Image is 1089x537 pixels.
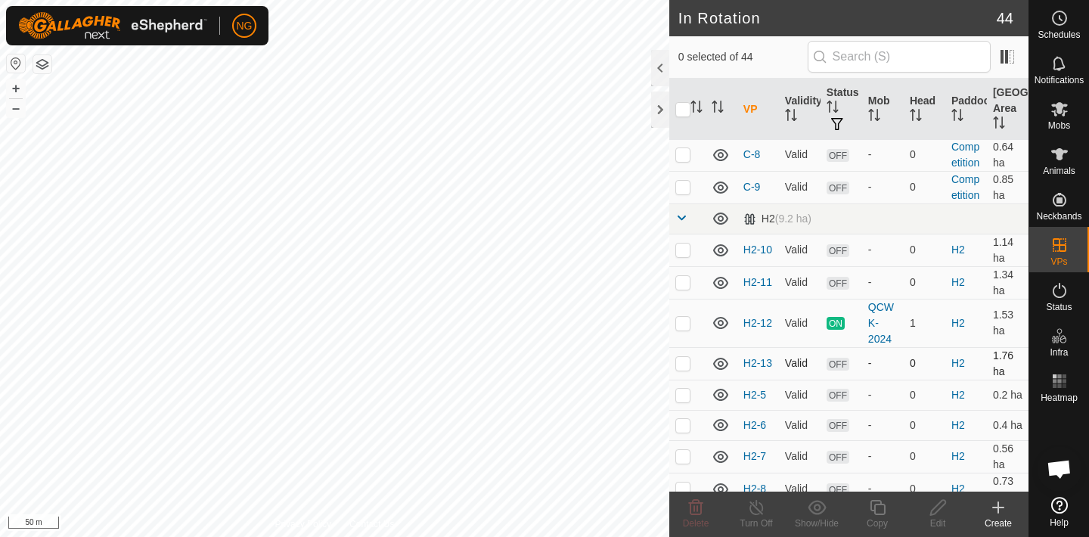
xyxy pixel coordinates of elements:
span: NG [237,18,253,34]
a: H2 [951,389,965,401]
div: Show/Hide [786,517,847,530]
p-sorticon: Activate to sort [951,111,963,123]
td: Valid [779,234,821,266]
button: + [7,79,25,98]
div: - [868,179,898,195]
img: Gallagher Logo [18,12,207,39]
td: 0.2 ha [987,380,1028,410]
th: Head [904,79,945,141]
td: Valid [779,347,821,380]
a: H2-7 [743,450,766,462]
span: (9.2 ha) [775,213,811,225]
h2: In Rotation [678,9,997,27]
div: Create [968,517,1028,530]
a: H2 [951,244,965,256]
span: Help [1050,518,1069,527]
span: Schedules [1038,30,1080,39]
a: H2-8 [743,483,766,495]
span: Neckbands [1036,212,1081,221]
span: Infra [1050,348,1068,357]
td: 0 [904,440,945,473]
td: Valid [779,440,821,473]
span: VPs [1050,257,1067,266]
p-sorticon: Activate to sort [690,103,703,115]
td: 0 [904,234,945,266]
th: Status [821,79,862,141]
a: H2-6 [743,419,766,431]
a: H2 [951,419,965,431]
th: VP [737,79,779,141]
td: 1.53 ha [987,299,1028,347]
td: 0 [904,171,945,203]
span: OFF [827,149,849,162]
div: - [868,481,898,497]
button: – [7,99,25,117]
span: 0 selected of 44 [678,49,808,65]
span: Mobs [1048,121,1070,130]
th: Validity [779,79,821,141]
td: Valid [779,380,821,410]
td: 1.76 ha [987,347,1028,380]
div: - [868,147,898,163]
a: H2-5 [743,389,766,401]
span: Notifications [1035,76,1084,85]
a: H2 [951,317,965,329]
a: Help [1029,491,1089,533]
a: Privacy Policy [275,517,331,531]
div: Open chat [1037,446,1082,492]
span: OFF [827,182,849,194]
th: Mob [862,79,904,141]
p-sorticon: Activate to sort [827,103,839,115]
div: Turn Off [726,517,786,530]
div: - [868,387,898,403]
td: 0.4 ha [987,410,1028,440]
p-sorticon: Activate to sort [868,111,880,123]
p-sorticon: Activate to sort [910,111,922,123]
td: 0 [904,347,945,380]
span: OFF [827,483,849,496]
span: Heatmap [1041,393,1078,402]
td: Valid [779,473,821,505]
a: C-9 [743,181,761,193]
a: H2-10 [743,244,772,256]
div: Edit [907,517,968,530]
a: H2 [951,276,965,288]
a: Contact Us [349,517,394,531]
div: H2 [743,213,811,225]
a: H2 [951,483,965,495]
a: Competition [951,173,979,201]
div: - [868,355,898,371]
td: Valid [779,171,821,203]
span: Animals [1043,166,1075,175]
div: - [868,242,898,258]
td: Valid [779,138,821,171]
td: 1.14 ha [987,234,1028,266]
td: 0 [904,473,945,505]
a: Competition [951,141,979,169]
a: H2 [951,450,965,462]
a: C-8 [743,148,761,160]
td: 0 [904,410,945,440]
td: 0.56 ha [987,440,1028,473]
span: OFF [827,389,849,402]
td: 0.64 ha [987,138,1028,171]
th: Paddock [945,79,987,141]
td: 0.85 ha [987,171,1028,203]
td: Valid [779,299,821,347]
td: Valid [779,410,821,440]
span: Delete [683,518,709,529]
p-sorticon: Activate to sort [993,119,1005,131]
a: H2-11 [743,276,772,288]
div: Copy [847,517,907,530]
td: 0 [904,266,945,299]
th: [GEOGRAPHIC_DATA] Area [987,79,1028,141]
p-sorticon: Activate to sort [712,103,724,115]
span: OFF [827,358,849,371]
span: ON [827,317,845,330]
a: H2 [951,357,965,369]
button: Map Layers [33,55,51,73]
a: H2-12 [743,317,772,329]
span: OFF [827,451,849,464]
p-sorticon: Activate to sort [785,111,797,123]
td: Valid [779,266,821,299]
